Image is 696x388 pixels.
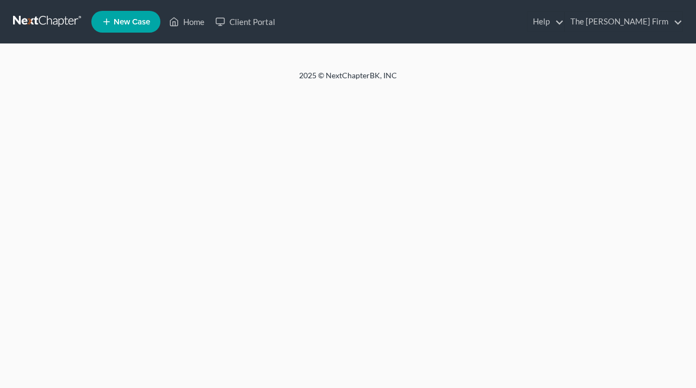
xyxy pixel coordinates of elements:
[91,11,160,33] new-legal-case-button: New Case
[210,12,281,32] a: Client Portal
[38,70,658,90] div: 2025 © NextChapterBK, INC
[527,12,564,32] a: Help
[565,12,682,32] a: The [PERSON_NAME] Firm
[164,12,210,32] a: Home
